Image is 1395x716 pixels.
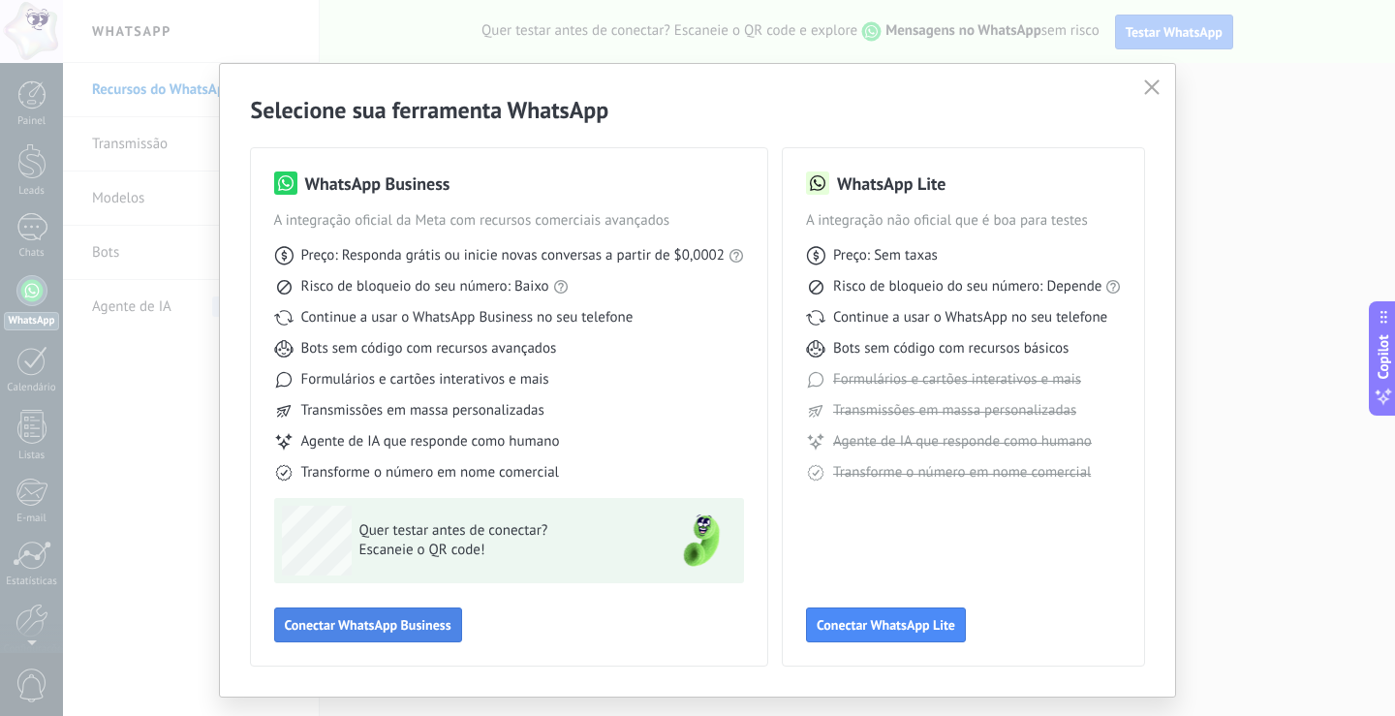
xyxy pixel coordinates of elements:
[833,277,1102,296] span: Risco de bloqueio do seu número: Depende
[359,521,642,541] span: Quer testar antes de conectar?
[274,211,744,231] span: A integração oficial da Meta com recursos comerciais avançados
[833,339,1069,358] span: Bots sem código com recursos básicos
[301,308,634,327] span: Continue a usar o WhatsApp Business no seu telefone
[274,607,462,642] button: Conectar WhatsApp Business
[301,401,544,420] span: Transmissões em massa personalizadas
[833,463,1091,483] span: Transforme o número em nome comercial
[833,370,1081,389] span: Formulários e cartões interativos e mais
[301,432,560,451] span: Agente de IA que responde como humano
[305,171,450,196] h3: WhatsApp Business
[806,607,966,642] button: Conectar WhatsApp Lite
[1374,334,1393,379] span: Copilot
[837,171,945,196] h3: WhatsApp Lite
[666,506,736,576] img: green-phone.png
[301,463,559,483] span: Transforme o número em nome comercial
[833,308,1107,327] span: Continue a usar o WhatsApp no seu telefone
[817,618,955,632] span: Conectar WhatsApp Lite
[833,246,938,265] span: Preço: Sem taxas
[833,432,1092,451] span: Agente de IA que responde como humano
[301,277,549,296] span: Risco de bloqueio do seu número: Baixo
[833,401,1076,420] span: Transmissões em massa personalizadas
[251,95,1145,125] h2: Selecione sua ferramenta WhatsApp
[301,370,549,389] span: Formulários e cartões interativos e mais
[285,618,451,632] span: Conectar WhatsApp Business
[301,246,725,265] span: Preço: Responda grátis ou inicie novas conversas a partir de $0,0002
[301,339,557,358] span: Bots sem código com recursos avançados
[806,211,1122,231] span: A integração não oficial que é boa para testes
[359,541,642,560] span: Escaneie o QR code!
